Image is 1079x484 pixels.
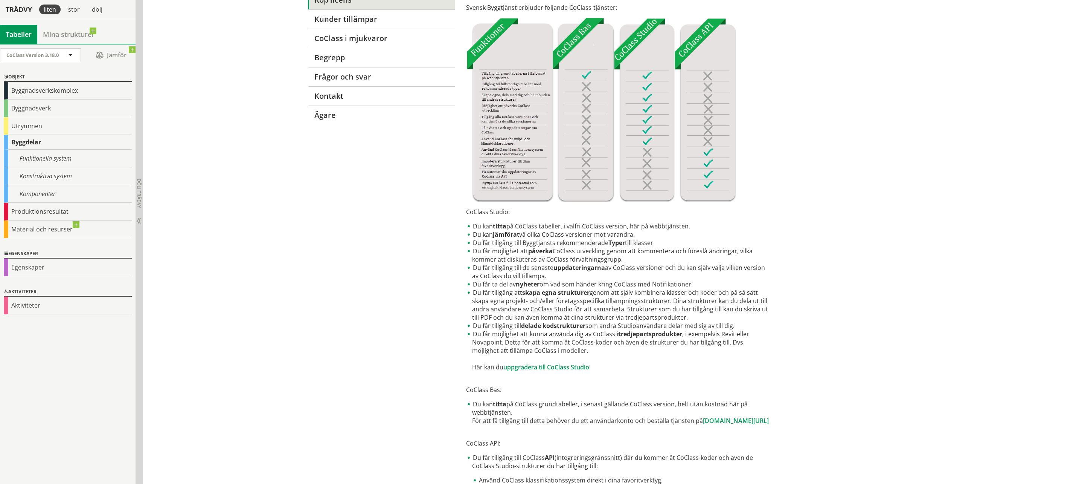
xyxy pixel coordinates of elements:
div: Material och resurser [4,221,132,238]
a: CoClass i mjukvaror [308,29,454,48]
li: Du får möjlighet att kunna använda dig av CoClass i , i exempelvis Revit eller Novapoint. Detta f... [466,330,771,371]
div: Trädvy [2,5,36,14]
strong: uppdateringarna [553,263,605,272]
p: CoClass Studio: [466,208,771,216]
a: Begrepp [308,48,454,67]
div: Egenskaper [4,259,132,276]
div: Komponenter [4,185,132,203]
a: Mina strukturer [37,25,100,44]
div: Funktionella system [4,150,132,167]
li: Du får tillgång till Byggtjänsts rekommenderade till klasser [466,239,771,247]
span: Dölj trädvy [136,179,142,208]
div: Objekt [4,73,132,82]
strong: jämföra [493,230,517,239]
img: Tjnster-Tabell_CoClassBas-Studio-API2022-12-22.jpg [466,18,736,202]
li: Du får ta del av om vad som händer kring CoClass med Notifikationer. [466,280,771,288]
li: Du får tillgång till de senaste av CoClass versioner och du kan själv välja vilken version av CoC... [466,263,771,280]
strong: skapa egna strukturer [522,288,590,297]
strong: påverka [528,247,553,255]
li: Du kan på CoClass grundtabeller, i senast gällande CoClass version, helt utan kostnad här på webb... [466,400,771,425]
strong: delade kodstrukturer [521,322,585,330]
strong: Typer [608,239,625,247]
div: Aktiviteter [4,288,132,297]
p: CoClass Bas: [466,377,771,394]
li: Du kan på CoClass tabeller, i valfri CoClass version, här på webbtjänsten. [466,222,771,230]
strong: API [545,453,555,462]
div: Utrymmen [4,117,132,135]
strong: nyheter [516,280,539,288]
strong: titta [493,222,506,230]
strong: titta [493,400,506,408]
div: Byggnadsverk [4,100,132,117]
li: Du får tillgång till som andra Studioanvändare delar med sig av till dig. [466,322,771,330]
li: Du kan två olika CoClass versioner mot varandra. [466,230,771,239]
div: Byggdelar [4,135,132,150]
span: CoClass Version 3.18.0 [6,52,59,58]
div: Egenskaper [4,250,132,259]
div: Aktiviteter [4,297,132,314]
a: [DOMAIN_NAME][URL] [703,417,769,425]
a: Kontakt [308,86,454,106]
p: Svensk Byggtjänst erbjuder följande CoClass-tjänster: [466,3,771,12]
div: Produktionsresultat [4,203,132,221]
div: Byggnadsverkskomplex [4,82,132,100]
div: dölj [87,5,107,14]
div: stor [64,5,84,14]
li: Du får möjlighet att CoClass utveckling genom att kommentera och föreslå ändringar, vilka kommer ... [466,247,771,263]
a: uppgradera till CoClass Studio [503,363,589,371]
strong: tredjepartsprodukter [618,330,682,338]
div: Konstruktiva system [4,167,132,185]
span: Jämför [88,49,134,62]
div: liten [39,5,61,14]
a: Kunder tillämpar [308,9,454,29]
li: Du får tillgång att genom att själv kombinera klasser och koder och på så sätt skapa egna projekt... [466,288,771,322]
a: Ägare [308,106,454,125]
a: Frågor och svar [308,67,454,86]
p: CoClass API: [466,431,771,447]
